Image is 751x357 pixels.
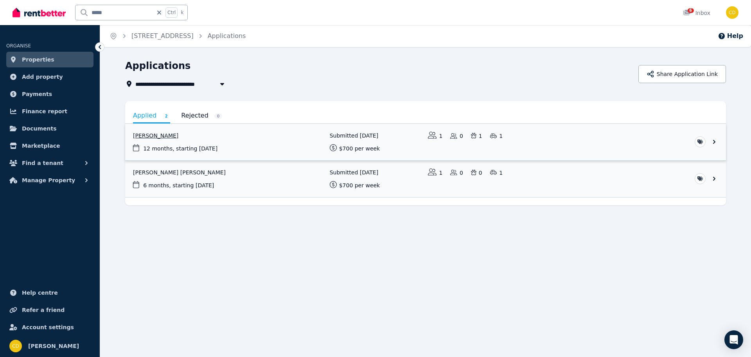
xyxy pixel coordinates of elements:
[165,7,178,18] span: Ctrl
[125,60,190,72] h1: Applications
[6,103,93,119] a: Finance report
[22,176,75,185] span: Manage Property
[28,341,79,351] span: [PERSON_NAME]
[22,89,52,99] span: Payments
[6,43,31,49] span: ORGANISE
[22,288,58,297] span: Help centre
[214,113,222,119] span: 0
[6,319,93,335] a: Account settings
[6,69,93,85] a: Add property
[131,32,194,40] a: [STREET_ADDRESS]
[181,109,222,122] a: Rejected
[718,31,743,41] button: Help
[22,158,63,168] span: Find a tenant
[22,72,63,82] span: Add property
[13,7,66,18] img: RentBetter
[6,121,93,136] a: Documents
[6,138,93,154] a: Marketplace
[22,55,54,64] span: Properties
[724,330,743,349] div: Open Intercom Messenger
[162,113,170,119] span: 2
[125,124,726,160] a: View application: Cody Henderson
[683,9,710,17] div: Inbox
[6,285,93,301] a: Help centre
[22,141,60,150] span: Marketplace
[100,25,255,47] nav: Breadcrumb
[22,124,57,133] span: Documents
[22,305,65,315] span: Refer a friend
[6,52,93,67] a: Properties
[125,161,726,197] a: View application: Chen Melody Chang Zhang
[133,109,170,123] a: Applied
[6,302,93,318] a: Refer a friend
[726,6,738,19] img: Chris Dimitropoulos
[638,65,726,83] button: Share Application Link
[9,340,22,352] img: Chris Dimitropoulos
[6,172,93,188] button: Manage Property
[22,107,67,116] span: Finance report
[181,9,183,16] span: k
[6,155,93,171] button: Find a tenant
[688,8,694,13] span: 6
[6,86,93,102] a: Payments
[208,32,246,40] a: Applications
[22,323,74,332] span: Account settings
